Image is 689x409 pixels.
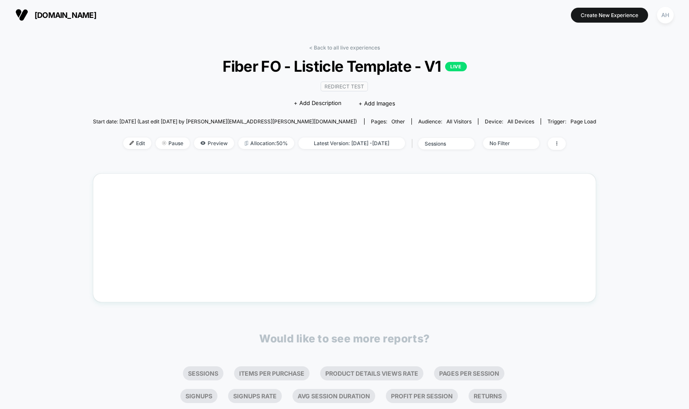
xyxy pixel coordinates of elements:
[446,118,472,125] span: All Visitors
[35,11,96,20] span: [DOMAIN_NAME]
[418,118,472,125] div: Audience:
[489,140,524,146] div: No Filter
[298,137,405,149] span: Latest Version: [DATE] - [DATE]
[245,141,248,146] img: rebalance
[409,137,418,150] span: |
[654,6,676,24] button: AH
[547,118,596,125] div: Trigger:
[292,389,375,403] li: Avg Session Duration
[570,118,596,125] span: Page Load
[93,118,357,125] span: Start date: [DATE] (Last edit [DATE] by [PERSON_NAME][EMAIL_ADDRESS][PERSON_NAME][DOMAIN_NAME])
[238,137,294,149] span: Allocation: 50%
[162,141,166,145] img: end
[228,389,282,403] li: Signups Rate
[657,7,674,23] div: AH
[234,366,310,380] li: Items Per Purchase
[123,137,151,149] span: Edit
[391,118,405,125] span: other
[386,389,458,403] li: Profit Per Session
[194,137,234,149] span: Preview
[320,366,423,380] li: Product Details Views Rate
[359,100,395,107] span: + Add Images
[478,118,541,125] span: Device:
[321,82,368,91] span: Redirect Test
[156,137,190,149] span: Pause
[294,99,342,108] span: + Add Description
[183,366,223,380] li: Sessions
[118,57,571,75] span: Fiber FO - Listicle Template - V1
[434,366,504,380] li: Pages Per Session
[309,44,380,51] a: < Back to all live experiences
[445,62,466,71] p: LIVE
[507,118,534,125] span: all devices
[259,332,430,345] p: Would like to see more reports?
[13,8,99,22] button: [DOMAIN_NAME]
[469,389,507,403] li: Returns
[371,118,405,125] div: Pages:
[130,141,134,145] img: edit
[571,8,648,23] button: Create New Experience
[425,140,459,147] div: sessions
[180,389,217,403] li: Signups
[15,9,28,21] img: Visually logo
